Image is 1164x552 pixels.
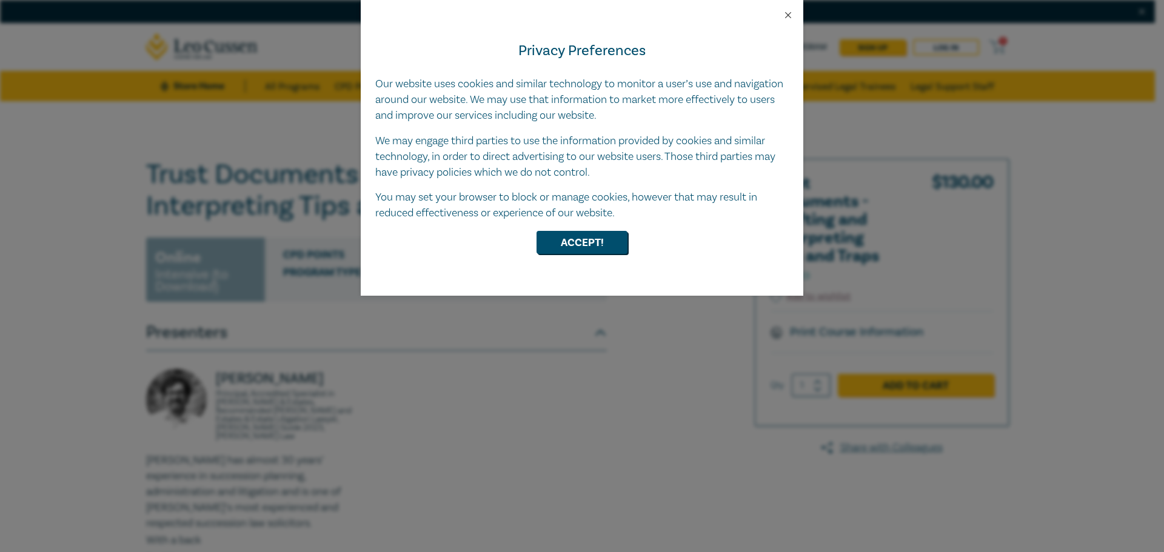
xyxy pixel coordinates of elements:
p: Our website uses cookies and similar technology to monitor a user’s use and navigation around our... [375,76,789,124]
p: We may engage third parties to use the information provided by cookies and similar technology, in... [375,133,789,181]
p: You may set your browser to block or manage cookies, however that may result in reduced effective... [375,190,789,221]
h4: Privacy Preferences [375,40,789,62]
button: Accept! [537,231,627,254]
button: Close [783,10,794,21]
